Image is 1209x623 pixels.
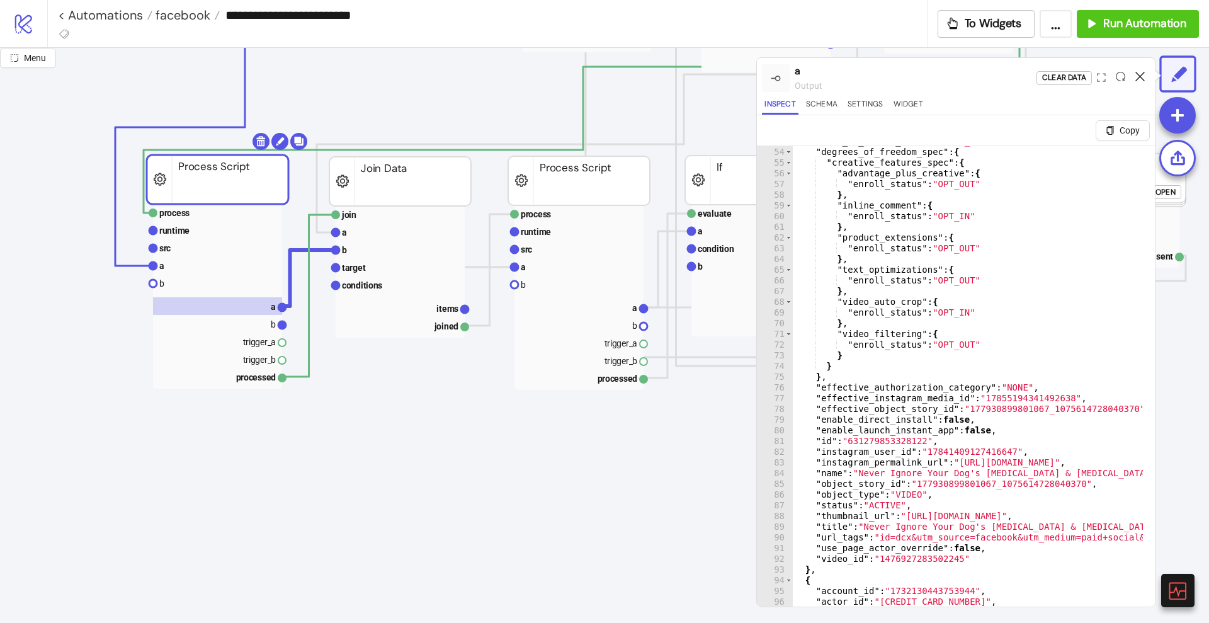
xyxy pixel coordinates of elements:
[757,532,793,543] div: 90
[785,329,792,340] span: Toggle code folding, rows 71 through 73
[342,280,382,290] text: conditions
[698,209,732,219] text: evaluate
[757,564,793,575] div: 93
[1042,71,1086,85] div: Clear Data
[845,98,886,115] button: Settings
[785,168,792,179] span: Toggle code folding, rows 56 through 58
[757,275,793,286] div: 66
[10,54,19,62] span: radius-bottomright
[785,575,792,586] span: Toggle code folding, rows 94 through 139
[1096,120,1150,140] button: Copy
[757,200,793,211] div: 59
[785,232,792,243] span: Toggle code folding, rows 62 through 64
[1077,10,1199,38] button: Run Automation
[757,393,793,404] div: 77
[803,98,840,115] button: Schema
[1106,126,1115,135] span: copy
[785,297,792,307] span: Toggle code folding, rows 68 through 70
[698,244,734,254] text: condition
[757,297,793,307] div: 68
[757,382,793,393] div: 76
[757,586,793,597] div: 95
[152,9,220,21] a: facebook
[757,597,793,607] div: 96
[785,200,792,211] span: Toggle code folding, rows 59 through 61
[785,157,792,168] span: Toggle code folding, rows 55 through 74
[1150,185,1181,199] button: Open
[757,157,793,168] div: 55
[757,179,793,190] div: 57
[698,226,703,236] text: a
[159,261,164,271] text: a
[757,404,793,414] div: 78
[757,329,793,340] div: 71
[1120,125,1140,135] span: Copy
[757,414,793,425] div: 79
[757,265,793,275] div: 65
[757,436,793,447] div: 81
[271,319,276,329] text: b
[762,98,798,115] button: Inspect
[757,168,793,179] div: 56
[757,286,793,297] div: 67
[891,98,926,115] button: Widget
[757,232,793,243] div: 62
[785,147,792,157] span: Toggle code folding, rows 54 through 75
[1036,71,1092,85] button: Clear Data
[757,511,793,522] div: 88
[757,307,793,318] div: 69
[757,318,793,329] div: 70
[757,468,793,479] div: 84
[521,280,526,290] text: b
[757,211,793,222] div: 60
[757,254,793,265] div: 64
[1097,73,1106,82] span: expand
[757,222,793,232] div: 61
[757,457,793,468] div: 83
[757,543,793,554] div: 91
[757,243,793,254] div: 63
[632,321,637,331] text: b
[1155,185,1176,200] div: Open
[795,79,1036,93] div: output
[1040,10,1072,38] button: ...
[521,227,551,237] text: runtime
[757,575,793,586] div: 94
[757,340,793,350] div: 72
[757,350,793,361] div: 73
[159,278,164,289] text: b
[757,489,793,500] div: 86
[342,245,347,255] text: b
[1103,16,1186,31] span: Run Automation
[757,361,793,372] div: 74
[521,209,551,219] text: process
[342,227,347,237] text: a
[757,522,793,532] div: 89
[24,53,46,63] span: Menu
[342,263,366,273] text: target
[159,243,171,253] text: src
[757,447,793,457] div: 82
[757,479,793,489] div: 85
[965,16,1022,31] span: To Widgets
[521,244,532,254] text: src
[757,372,793,382] div: 75
[58,9,152,21] a: < Automations
[436,304,458,314] text: items
[757,147,793,157] div: 54
[159,226,190,236] text: runtime
[757,500,793,511] div: 87
[795,63,1036,79] div: a
[632,303,637,313] text: a
[271,302,276,312] text: a
[757,425,793,436] div: 80
[757,190,793,200] div: 58
[785,265,792,275] span: Toggle code folding, rows 65 through 67
[938,10,1035,38] button: To Widgets
[152,7,210,23] span: facebook
[521,262,526,272] text: a
[341,210,356,220] text: join
[698,261,703,271] text: b
[159,208,190,218] text: process
[757,554,793,564] div: 92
